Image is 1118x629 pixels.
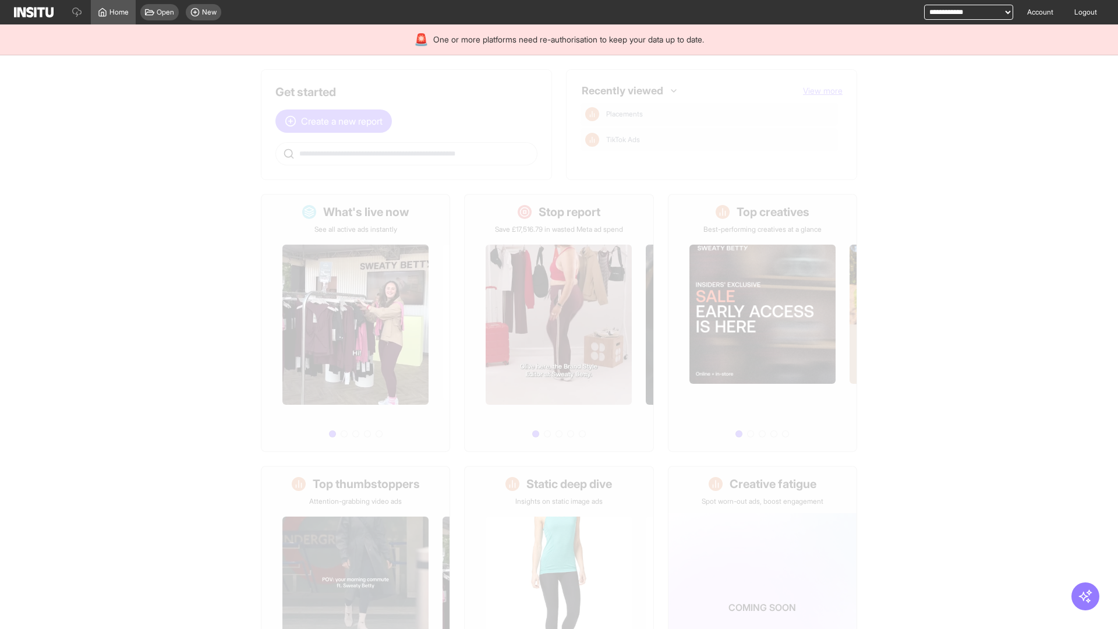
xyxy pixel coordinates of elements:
span: One or more platforms need re-authorisation to keep your data up to date. [433,34,704,45]
img: Logo [14,7,54,17]
span: Open [157,8,174,17]
span: Home [109,8,129,17]
div: 🚨 [414,31,429,48]
span: New [202,8,217,17]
